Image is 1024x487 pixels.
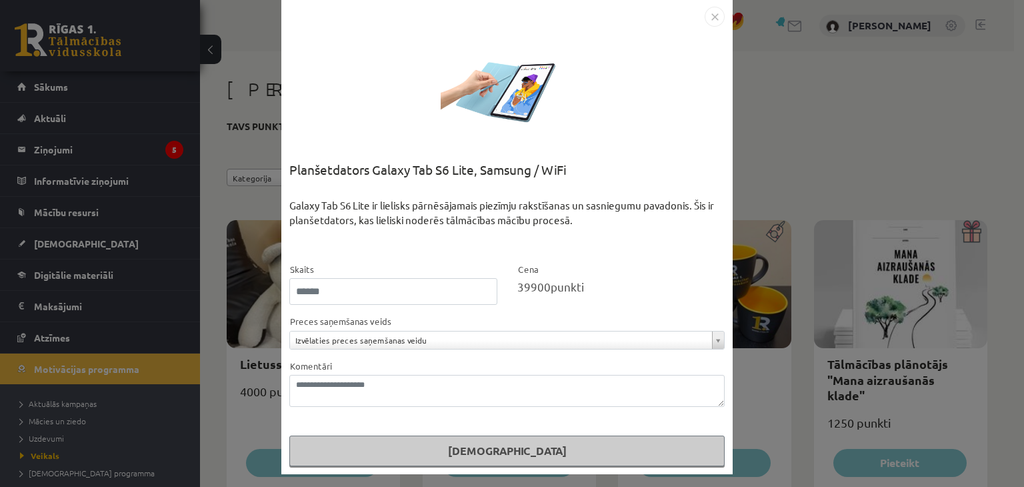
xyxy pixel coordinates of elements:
[289,315,391,328] label: Preces saņemšanas veids
[517,278,725,296] div: punkti
[289,198,725,262] div: Galaxy Tab S6 Lite ir lielisks pārnēsājamais piezīmju rakstīšanas un sasniegumu pavadonis. Šis ir...
[295,332,707,349] span: Izvēlaties preces saņemšanas veidu
[290,332,724,349] a: Izvēlaties preces saņemšanas veidu
[289,160,725,198] div: Planšetdators Galaxy Tab S6 Lite, Samsung / WiFi
[705,9,725,21] a: Close
[705,7,725,27] img: motivation-modal-close-c4c6120e38224f4335eb81b515c8231475e344d61debffcd306e703161bf1fac.png
[289,263,314,276] label: Skaits
[517,263,539,276] label: Cena
[289,436,725,466] button: [DEMOGRAPHIC_DATA]
[289,360,332,373] label: Komentāri
[517,280,551,294] span: 39900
